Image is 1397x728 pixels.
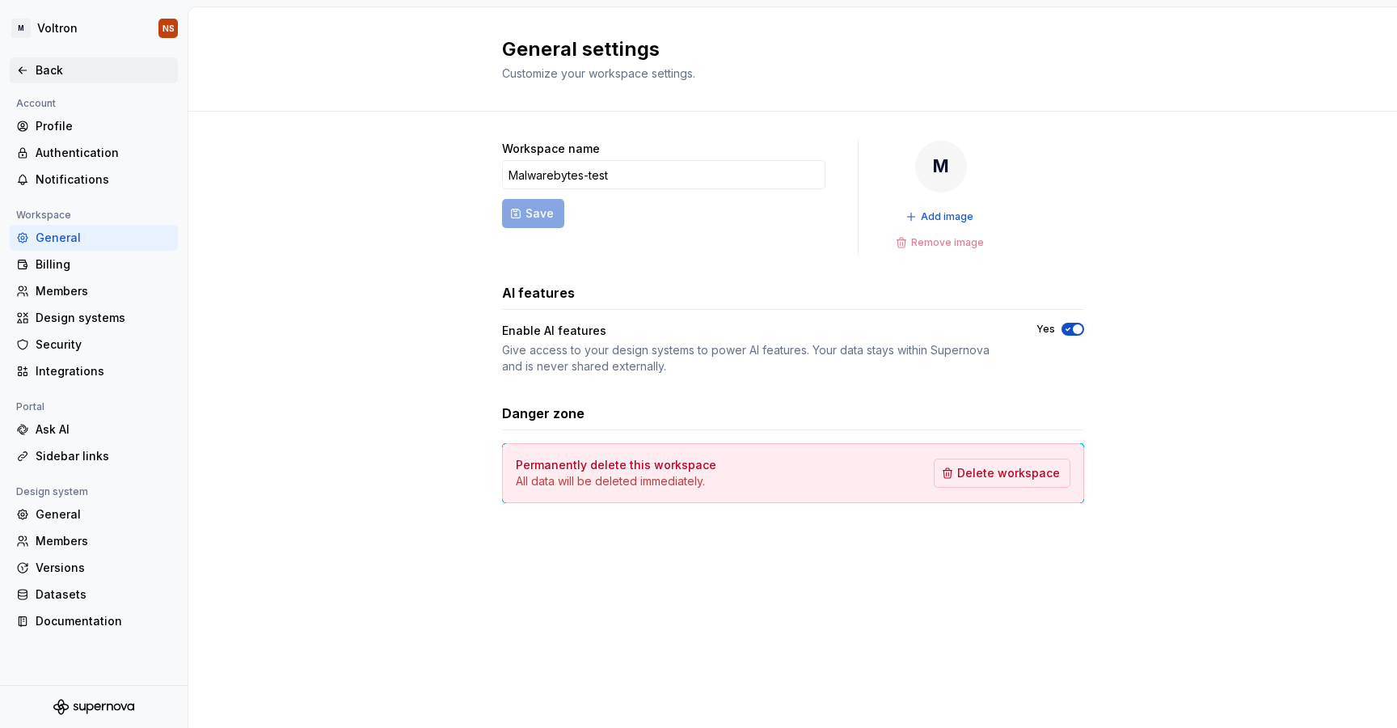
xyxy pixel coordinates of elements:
[901,205,981,228] button: Add image
[502,404,585,423] h3: Danger zone
[934,459,1070,488] button: Delete workspace
[10,582,178,607] a: Datasets
[10,417,178,442] a: Ask AI
[36,533,171,549] div: Members
[36,560,171,576] div: Versions
[502,66,695,80] span: Customize your workspace settings.
[10,397,51,417] div: Portal
[502,283,575,303] h3: AI features
[10,332,178,358] a: Security
[36,506,171,523] div: General
[3,11,184,46] button: MVoltronNS
[1036,323,1055,336] label: Yes
[53,699,134,715] svg: Supernova Logo
[502,141,600,157] label: Workspace name
[10,608,178,634] a: Documentation
[10,305,178,331] a: Design systems
[36,421,171,438] div: Ask AI
[36,310,171,326] div: Design systems
[10,252,178,277] a: Billing
[10,528,178,554] a: Members
[10,502,178,527] a: General
[502,36,1065,62] h2: General settings
[36,230,171,246] div: General
[36,118,171,134] div: Profile
[36,145,171,161] div: Authentication
[10,482,95,502] div: Design system
[10,113,178,139] a: Profile
[10,443,178,469] a: Sidebar links
[162,22,175,35] div: NS
[10,140,178,166] a: Authentication
[502,323,1007,339] div: Enable AI features
[36,613,171,629] div: Documentation
[915,141,967,193] div: M
[10,205,78,225] div: Workspace
[502,342,1007,375] div: Give access to your design systems to power AI features. Your data stays within Supernova and is ...
[36,448,171,464] div: Sidebar links
[10,57,178,83] a: Back
[37,20,78,36] div: Voltron
[11,19,31,38] div: M
[36,336,171,353] div: Security
[957,465,1060,481] span: Delete workspace
[36,62,171,78] div: Back
[516,457,716,473] h4: Permanently delete this workspace
[516,473,716,489] p: All data will be deleted immediately.
[10,94,62,113] div: Account
[36,363,171,379] div: Integrations
[36,283,171,299] div: Members
[921,210,973,223] span: Add image
[10,225,178,251] a: General
[10,167,178,193] a: Notifications
[10,358,178,384] a: Integrations
[36,256,171,273] div: Billing
[10,555,178,581] a: Versions
[36,586,171,603] div: Datasets
[36,171,171,188] div: Notifications
[10,278,178,304] a: Members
